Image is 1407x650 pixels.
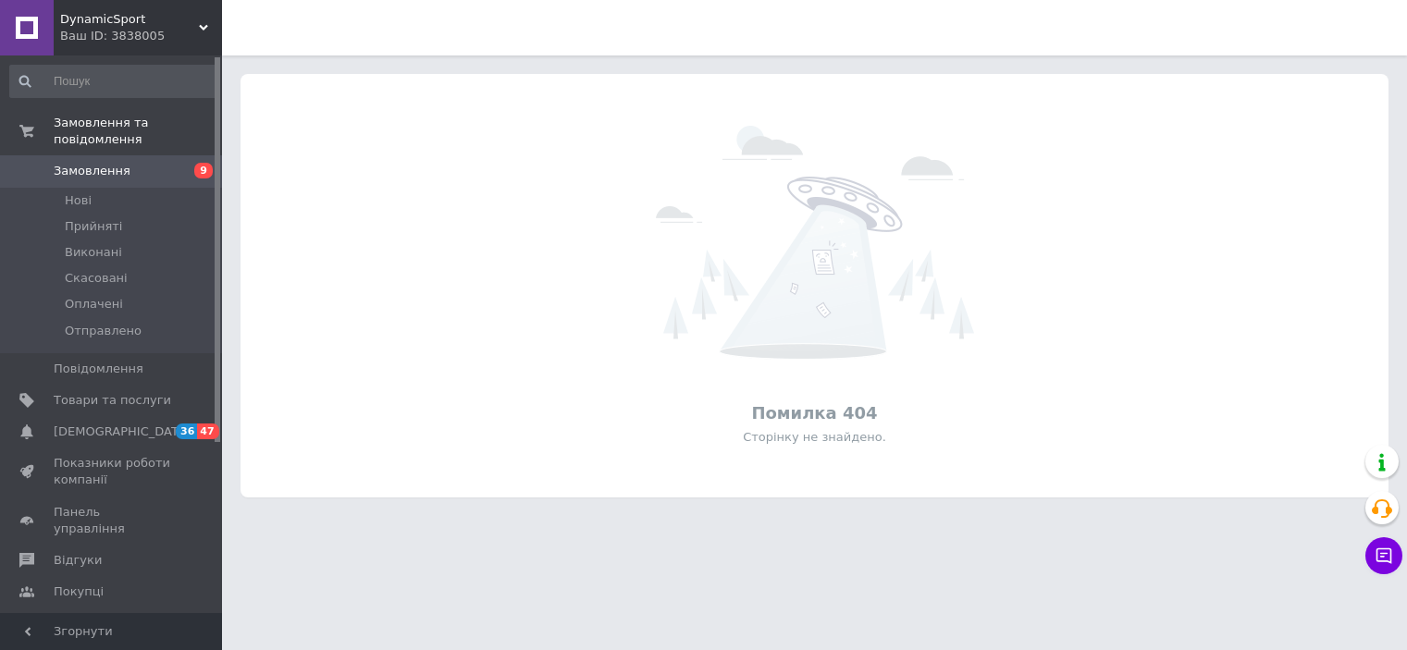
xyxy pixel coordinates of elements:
span: Скасовані [65,270,128,287]
div: Сторінку не знайдено. [250,429,1379,446]
span: Виконані [65,244,122,261]
span: Отправлено [65,323,142,339]
span: Повідомлення [54,361,143,377]
span: Панель управління [54,504,171,537]
div: Ваш ID: 3838005 [60,28,222,44]
span: Відгуки [54,552,102,569]
span: Покупці [54,583,104,600]
span: Оплачені [65,296,123,313]
div: Помилка 404 [250,401,1379,424]
span: Товари та послуги [54,392,171,409]
span: Замовлення та повідомлення [54,115,222,148]
input: Пошук [9,65,218,98]
span: Прийняті [65,218,122,235]
span: [DEMOGRAPHIC_DATA] [54,423,191,440]
span: 47 [197,423,218,439]
span: 9 [194,163,213,178]
span: Нові [65,192,92,209]
span: Замовлення [54,163,130,179]
button: Чат з покупцем [1365,537,1402,574]
span: 36 [176,423,197,439]
span: Показники роботи компанії [54,455,171,488]
span: DynamicSport [60,11,199,28]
